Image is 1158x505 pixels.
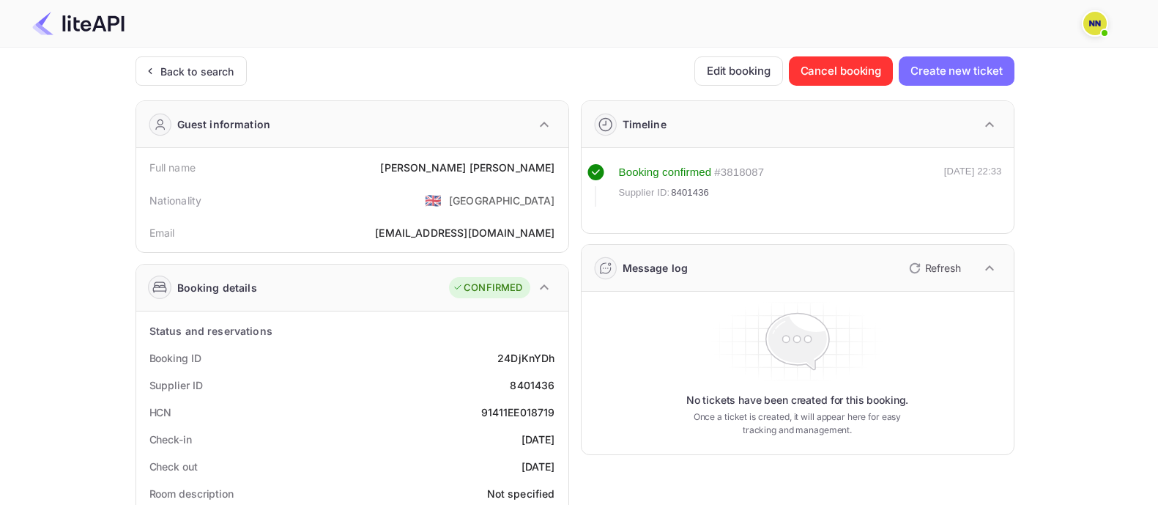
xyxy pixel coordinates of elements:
div: [DATE] [522,459,555,474]
button: Refresh [900,257,967,280]
p: Refresh [925,260,961,276]
p: No tickets have been created for this booking. [686,393,909,408]
p: Once a ticket is created, it will appear here for easy tracking and management. [682,410,913,437]
div: Timeline [623,117,667,132]
div: Email [149,225,175,240]
div: Booking confirmed [619,164,712,181]
button: Create new ticket [899,56,1014,86]
div: Status and reservations [149,323,272,339]
span: Supplier ID: [619,185,670,200]
div: Room description [149,486,234,501]
div: [GEOGRAPHIC_DATA] [449,193,555,208]
div: HCN [149,405,172,420]
span: 8401436 [671,185,709,200]
div: # 3818087 [714,164,764,181]
button: Edit booking [694,56,783,86]
span: United States [425,187,442,213]
button: Cancel booking [789,56,894,86]
div: Booking details [177,280,257,295]
div: Message log [623,260,689,276]
div: Full name [149,160,196,175]
div: Booking ID [149,350,201,366]
div: 8401436 [510,377,554,393]
div: [DATE] [522,432,555,447]
div: Check out [149,459,198,474]
img: LiteAPI Logo [32,12,125,35]
div: Supplier ID [149,377,203,393]
div: [PERSON_NAME] [PERSON_NAME] [380,160,554,175]
div: CONFIRMED [453,281,522,295]
img: N/A N/A [1083,12,1107,35]
div: Check-in [149,432,192,447]
div: Back to search [160,64,234,79]
div: [EMAIL_ADDRESS][DOMAIN_NAME] [375,225,554,240]
div: Not specified [487,486,555,501]
div: Nationality [149,193,202,208]
div: Guest information [177,117,271,132]
div: [DATE] 22:33 [944,164,1002,207]
div: 91411EE018719 [481,405,555,420]
div: 24DjKnYDh [497,350,554,366]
